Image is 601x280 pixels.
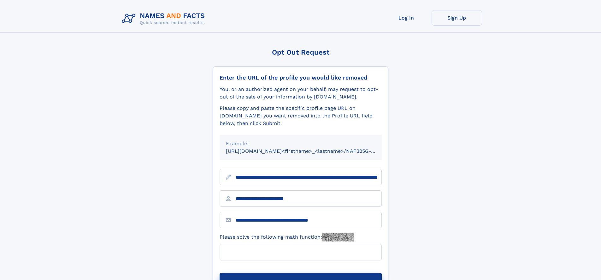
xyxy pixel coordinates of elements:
small: [URL][DOMAIN_NAME]<firstname>_<lastname>/NAF325G-xxxxxxxx [226,148,394,154]
div: Enter the URL of the profile you would like removed [220,74,382,81]
img: Logo Names and Facts [119,10,210,27]
label: Please solve the following math function: [220,233,354,241]
div: Example: [226,140,375,147]
div: Please copy and paste the specific profile page URL on [DOMAIN_NAME] you want removed into the Pr... [220,104,382,127]
div: You, or an authorized agent on your behalf, may request to opt-out of the sale of your informatio... [220,86,382,101]
div: Opt Out Request [213,48,388,56]
a: Log In [381,10,432,26]
a: Sign Up [432,10,482,26]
